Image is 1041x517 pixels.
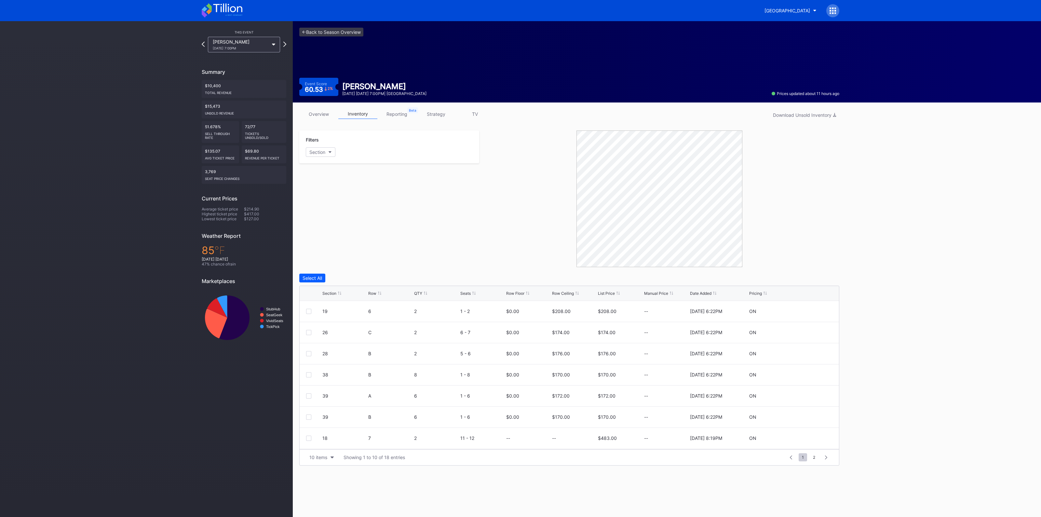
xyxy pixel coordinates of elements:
[368,351,412,356] div: B
[414,372,458,377] div: 8
[202,278,286,284] div: Marketplaces
[322,393,367,399] div: 39
[644,351,688,356] div: --
[377,109,416,119] a: reporting
[644,435,688,441] div: --
[205,88,283,95] div: Total Revenue
[414,291,422,296] div: QTY
[202,289,286,346] svg: Chart title
[202,30,286,34] div: This Event
[202,207,244,211] div: Average ticket price
[644,414,688,420] div: --
[322,372,367,377] div: 38
[644,330,688,335] div: --
[322,330,367,335] div: 26
[244,216,286,221] div: $127.00
[205,129,236,140] div: Sell Through Rate
[368,435,412,441] div: 7
[299,274,325,282] button: Select All
[552,393,570,399] div: $172.00
[242,121,287,143] div: 72/77
[322,291,336,296] div: Section
[506,435,510,441] div: --
[460,414,505,420] div: 1 - 6
[213,46,269,50] div: [DATE] 7:00PM
[266,313,282,317] text: SeatGeek
[810,453,818,461] span: 2
[202,244,286,257] div: 85
[598,393,615,399] div: $172.00
[309,455,327,460] div: 10 items
[266,307,280,311] text: StubHub
[506,308,519,314] div: $0.00
[306,147,335,157] button: Section
[773,112,836,118] div: Download Unsold Inventory
[205,174,283,181] div: seat price changes
[305,81,327,86] div: Event Score
[455,109,494,119] a: TV
[368,291,376,296] div: Row
[368,414,412,420] div: B
[368,330,412,335] div: C
[368,308,412,314] div: 6
[303,275,322,281] div: Select All
[202,80,286,98] div: $10,400
[690,435,722,441] div: [DATE] 8:19PM
[202,262,286,266] div: 47 % chance of rain
[306,137,473,143] div: Filters
[213,39,269,50] div: [PERSON_NAME]
[299,109,338,119] a: overview
[749,330,756,335] div: ON
[322,414,367,420] div: 39
[245,129,283,140] div: Tickets Unsold/Sold
[460,308,505,314] div: 1 - 2
[202,145,239,163] div: $135.07
[322,435,367,441] div: 18
[749,351,756,356] div: ON
[202,216,244,221] div: Lowest ticket price
[506,372,519,377] div: $0.00
[368,393,412,399] div: A
[202,211,244,216] div: Highest ticket price
[552,308,571,314] div: $208.00
[202,69,286,75] div: Summary
[749,393,756,399] div: ON
[749,435,756,441] div: ON
[205,154,236,160] div: Avg ticket price
[460,435,505,441] div: 11 - 12
[552,414,570,420] div: $170.00
[506,330,519,335] div: $0.00
[749,291,762,296] div: Pricing
[770,111,839,119] button: Download Unsold Inventory
[690,393,722,399] div: [DATE] 6:22PM
[552,435,556,441] div: --
[690,308,722,314] div: [DATE] 6:22PM
[460,372,505,377] div: 1 - 8
[749,308,756,314] div: ON
[690,372,722,377] div: [DATE] 6:22PM
[552,372,570,377] div: $170.00
[506,291,524,296] div: Row Floor
[460,291,471,296] div: Seats
[598,308,616,314] div: $208.00
[690,351,722,356] div: [DATE] 6:22PM
[342,91,426,96] div: [DATE] [DATE] 7:00PM | [GEOGRAPHIC_DATA]
[690,330,722,335] div: [DATE] 6:22PM
[764,8,810,13] div: [GEOGRAPHIC_DATA]
[598,291,615,296] div: List Price
[309,149,325,155] div: Section
[506,393,519,399] div: $0.00
[322,351,367,356] div: 28
[344,455,405,460] div: Showing 1 to 10 of 18 entries
[690,414,722,420] div: [DATE] 6:22PM
[690,291,711,296] div: Date Added
[299,28,363,36] a: <-Back to Season Overview
[202,101,286,118] div: $15,473
[306,453,337,462] button: 10 items
[414,351,458,356] div: 2
[202,195,286,202] div: Current Prices
[460,330,505,335] div: 6 - 7
[552,291,574,296] div: Row Ceiling
[598,435,617,441] div: $483.00
[245,154,283,160] div: Revenue per ticket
